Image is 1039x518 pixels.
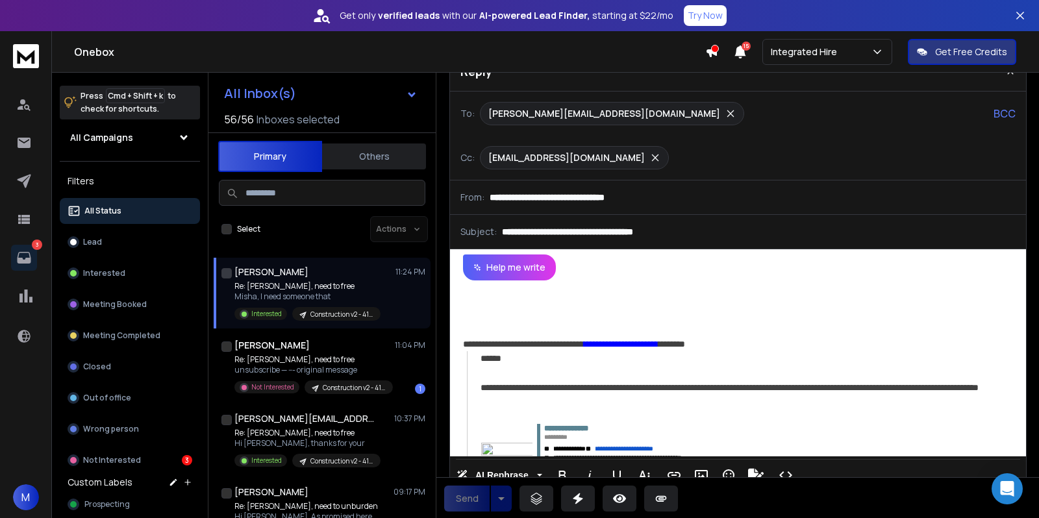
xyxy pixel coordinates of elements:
[218,141,322,172] button: Primary
[83,393,131,403] p: Out of office
[234,412,377,425] h1: [PERSON_NAME][EMAIL_ADDRESS][DOMAIN_NAME]
[60,125,200,151] button: All Campaigns
[688,9,723,22] p: Try Now
[454,462,545,488] button: AI Rephrase
[460,225,497,238] p: Subject:
[13,484,39,510] button: M
[60,229,200,255] button: Lead
[310,310,373,319] p: Construction v2 - 41k Leads
[473,470,531,481] span: AI Rephrase
[234,428,381,438] p: Re: [PERSON_NAME], need to free
[83,237,102,247] p: Lead
[605,462,629,488] button: Underline (⌘U)
[323,383,385,393] p: Construction v2 - 41k Leads
[908,39,1016,65] button: Get Free Credits
[463,254,556,280] button: Help me write
[234,501,381,512] p: Re: [PERSON_NAME], need to unburden
[550,462,575,488] button: Bold (⌘B)
[84,499,130,510] span: Prospecting
[60,416,200,442] button: Wrong person
[479,9,590,22] strong: AI-powered Lead Finder,
[322,142,426,171] button: Others
[632,462,657,488] button: More Text
[60,291,200,317] button: Meeting Booked
[68,476,132,489] h3: Custom Labels
[251,456,282,465] p: Interested
[234,265,308,278] h1: [PERSON_NAME]
[60,198,200,224] button: All Status
[935,45,1007,58] p: Get Free Credits
[234,339,310,352] h1: [PERSON_NAME]
[771,45,842,58] p: Integrated Hire
[742,42,751,51] span: 15
[234,291,381,302] p: Misha, I need someone that
[684,5,727,26] button: Try Now
[773,462,798,488] button: Code View
[234,354,390,365] p: Re: [PERSON_NAME], need to free
[224,87,296,100] h1: All Inbox(s)
[13,44,39,68] img: logo
[83,268,125,278] p: Interested
[60,260,200,286] button: Interested
[83,362,111,372] p: Closed
[11,245,37,271] a: 3
[234,438,381,449] p: Hi [PERSON_NAME], thanks for your
[32,240,42,250] p: 3
[83,424,139,434] p: Wrong person
[460,107,475,120] p: To:
[60,172,200,190] h3: Filters
[60,447,200,473] button: Not Interested3
[182,455,192,465] div: 3
[415,384,425,394] div: 1
[744,462,768,488] button: Signature
[70,131,133,144] h1: All Campaigns
[716,462,741,488] button: Emoticons
[395,340,425,351] p: 11:04 PM
[394,487,425,497] p: 09:17 PM
[662,462,686,488] button: Insert Link (⌘K)
[310,456,373,466] p: Construction v2 - 41k Leads
[237,224,260,234] label: Select
[60,385,200,411] button: Out of office
[60,354,200,380] button: Closed
[74,44,705,60] h1: Onebox
[257,112,340,127] h3: Inboxes selected
[689,462,714,488] button: Insert Image (⌘P)
[234,281,381,291] p: Re: [PERSON_NAME], need to free
[83,299,147,310] p: Meeting Booked
[60,323,200,349] button: Meeting Completed
[488,151,645,164] p: [EMAIL_ADDRESS][DOMAIN_NAME]
[83,455,141,465] p: Not Interested
[460,191,484,204] p: From:
[83,330,160,341] p: Meeting Completed
[488,107,720,120] p: [PERSON_NAME][EMAIL_ADDRESS][DOMAIN_NAME]
[994,106,1016,121] p: BCC
[251,382,294,392] p: Not Interested
[234,486,308,499] h1: [PERSON_NAME]
[378,9,440,22] strong: verified leads
[60,491,200,517] button: Prospecting
[84,206,121,216] p: All Status
[224,112,254,127] span: 56 / 56
[460,151,475,164] p: Cc:
[340,9,673,22] p: Get only with our starting at $22/mo
[234,365,390,375] p: unsubscribe — --- original message
[106,88,165,103] span: Cmd + Shift + k
[394,413,425,424] p: 10:37 PM
[992,473,1023,504] div: Open Intercom Messenger
[81,90,176,116] p: Press to check for shortcuts.
[251,309,282,319] p: Interested
[395,267,425,277] p: 11:24 PM
[577,462,602,488] button: Italic (⌘I)
[214,80,428,106] button: All Inbox(s)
